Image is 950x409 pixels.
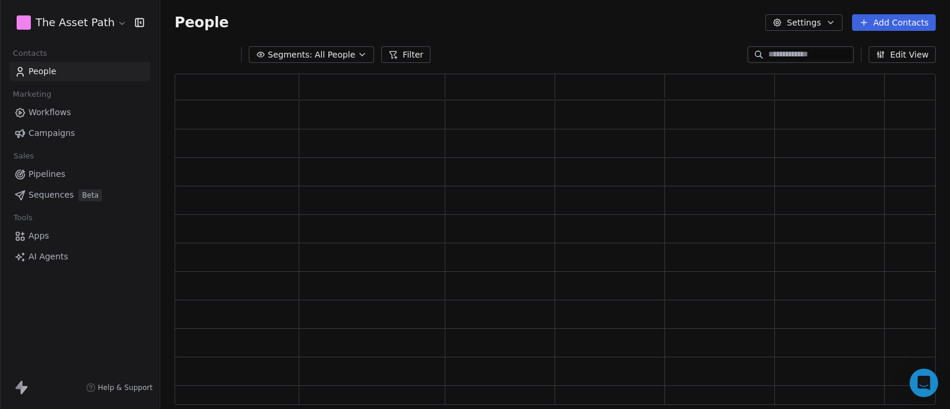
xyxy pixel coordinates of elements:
span: Apps [28,230,49,242]
span: The Asset Path [36,15,115,30]
a: Campaigns [9,123,150,143]
span: Campaigns [28,127,75,139]
span: Help & Support [98,383,153,392]
span: People [175,14,229,31]
div: Open Intercom Messenger [910,369,938,397]
span: Segments: [268,49,312,61]
span: Pipelines [28,168,65,180]
span: Sales [8,147,39,165]
span: People [28,65,56,78]
span: Sequences [28,189,74,201]
button: Edit View [869,46,936,63]
a: Apps [9,226,150,246]
span: AI Agents [28,251,68,263]
a: SequencesBeta [9,185,150,205]
a: Workflows [9,103,150,122]
a: AI Agents [9,247,150,267]
span: Workflows [28,106,71,119]
span: All People [315,49,355,61]
a: Pipelines [9,164,150,184]
a: Help & Support [86,383,153,392]
button: Filter [381,46,430,63]
span: Beta [78,189,102,201]
span: Marketing [8,85,56,103]
span: Tools [8,209,37,227]
span: Contacts [8,45,52,62]
a: People [9,62,150,81]
button: The Asset Path [14,12,126,33]
button: Settings [765,14,842,31]
button: Add Contacts [852,14,936,31]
